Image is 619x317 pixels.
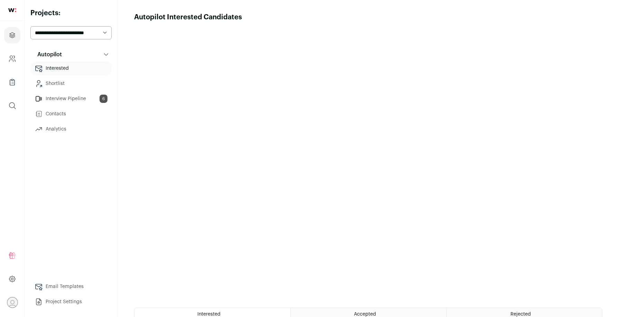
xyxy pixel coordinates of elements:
[4,74,20,90] a: Company Lists
[4,50,20,67] a: Company and ATS Settings
[30,61,112,75] a: Interested
[30,122,112,136] a: Analytics
[30,107,112,121] a: Contacts
[197,312,221,317] span: Interested
[354,312,376,317] span: Accepted
[134,22,602,299] iframe: Autopilot Interested
[30,295,112,309] a: Project Settings
[33,50,62,59] p: Autopilot
[30,8,112,18] h2: Projects:
[100,95,107,103] span: 6
[4,27,20,44] a: Projects
[511,312,531,317] span: Rejected
[30,92,112,106] a: Interview Pipeline6
[30,77,112,90] a: Shortlist
[7,297,18,308] button: Open dropdown
[30,280,112,294] a: Email Templates
[8,8,16,12] img: wellfound-shorthand-0d5821cbd27db2630d0214b213865d53afaa358527fdda9d0ea32b1df1b89c2c.svg
[30,48,112,61] button: Autopilot
[134,12,242,22] h1: Autopilot Interested Candidates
